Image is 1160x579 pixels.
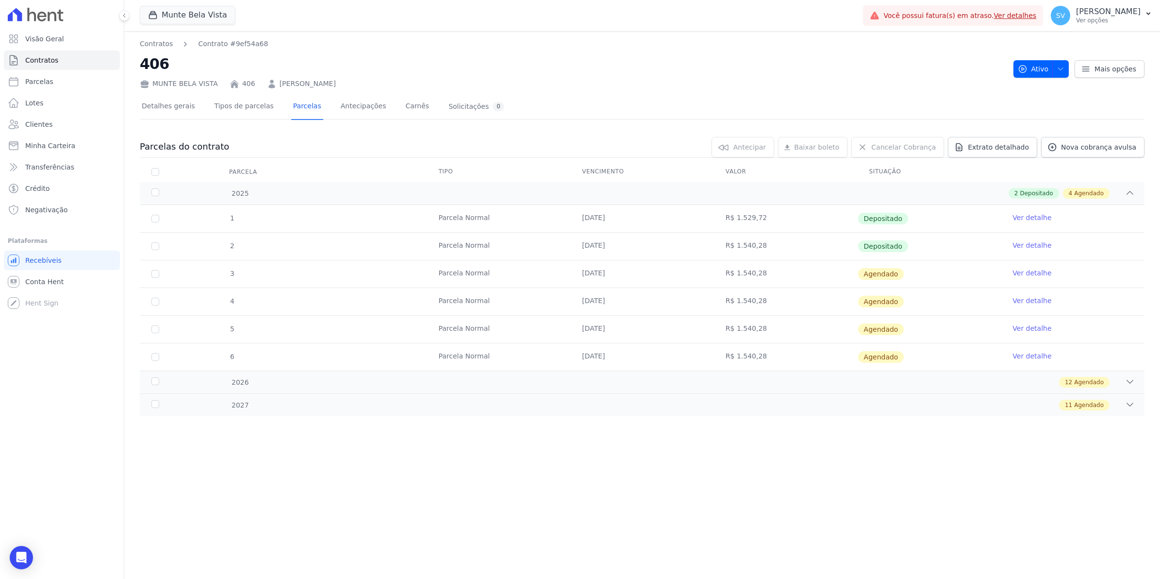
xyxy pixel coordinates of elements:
div: Parcela [217,162,269,182]
span: Depositado [858,240,909,252]
span: Nova cobrança avulsa [1061,142,1136,152]
span: Depositado [858,213,909,224]
input: Só é possível selecionar pagamentos em aberto [151,215,159,222]
td: Parcela Normal [427,205,570,232]
a: Carnês [403,94,431,120]
th: Vencimento [570,162,714,182]
a: Minha Carteira [4,136,120,155]
div: 0 [493,102,504,111]
input: Só é possível selecionar pagamentos em aberto [151,242,159,250]
a: Visão Geral [4,29,120,49]
a: Contratos [140,39,173,49]
td: Parcela Normal [427,316,570,343]
nav: Breadcrumb [140,39,1006,49]
span: 2 [1014,189,1018,198]
span: Visão Geral [25,34,64,44]
span: 2 [229,242,234,250]
span: Agendado [858,351,904,363]
td: R$ 1.540,28 [714,288,858,315]
th: Tipo [427,162,570,182]
span: Agendado [858,324,904,335]
span: 4 [229,297,234,305]
td: [DATE] [570,288,714,315]
a: Ver detalhe [1012,324,1051,333]
span: 1 [229,214,234,222]
span: Agendado [1074,378,1104,387]
span: 6 [229,353,234,360]
div: Open Intercom Messenger [10,546,33,569]
a: Crédito [4,179,120,198]
span: Agendado [858,268,904,280]
a: Ver detalhe [1012,351,1051,361]
a: Clientes [4,115,120,134]
a: [PERSON_NAME] [280,79,336,89]
a: Transferências [4,157,120,177]
span: Minha Carteira [25,141,75,151]
a: Recebíveis [4,251,120,270]
span: Recebíveis [25,255,62,265]
span: Agendado [1074,189,1104,198]
input: default [151,270,159,278]
div: Solicitações [448,102,504,111]
td: [DATE] [570,205,714,232]
nav: Breadcrumb [140,39,268,49]
a: Negativação [4,200,120,220]
button: Ativo [1013,60,1069,78]
a: Mais opções [1075,60,1144,78]
p: [PERSON_NAME] [1076,7,1141,17]
td: [DATE] [570,343,714,371]
div: Plataformas [8,235,116,247]
h2: 406 [140,53,1006,75]
a: 406 [242,79,255,89]
td: R$ 1.540,28 [714,316,858,343]
div: MUNTE BELA VISTA [140,79,218,89]
input: default [151,298,159,306]
th: Situação [858,162,1001,182]
td: R$ 1.540,28 [714,260,858,288]
a: Lotes [4,93,120,113]
span: 2025 [231,188,249,199]
a: Antecipações [339,94,388,120]
input: default [151,325,159,333]
span: Agendado [1074,401,1104,409]
span: Depositado [1020,189,1053,198]
button: SV [PERSON_NAME] Ver opções [1043,2,1160,29]
span: Contratos [25,55,58,65]
a: Extrato detalhado [948,137,1037,157]
span: Extrato detalhado [968,142,1029,152]
td: [DATE] [570,316,714,343]
a: Parcelas [291,94,323,120]
td: Parcela Normal [427,288,570,315]
td: R$ 1.540,28 [714,233,858,260]
a: Tipos de parcelas [213,94,276,120]
span: Você possui fatura(s) em atraso. [883,11,1036,21]
span: 4 [1069,189,1073,198]
span: Transferências [25,162,74,172]
th: Valor [714,162,858,182]
span: 12 [1065,378,1072,387]
a: Ver detalhe [1012,240,1051,250]
a: Parcelas [4,72,120,91]
span: Crédito [25,184,50,193]
a: Ver detalhe [1012,296,1051,306]
td: R$ 1.529,72 [714,205,858,232]
a: Ver detalhe [1012,213,1051,222]
a: Ver detalhes [994,12,1037,19]
span: Conta Hent [25,277,64,287]
input: default [151,353,159,361]
span: Clientes [25,119,52,129]
span: 5 [229,325,234,333]
td: Parcela Normal [427,233,570,260]
td: R$ 1.540,28 [714,343,858,371]
td: [DATE] [570,233,714,260]
a: Detalhes gerais [140,94,197,120]
span: SV [1056,12,1065,19]
span: 2026 [231,377,249,388]
h3: Parcelas do contrato [140,141,229,153]
a: Conta Hent [4,272,120,291]
span: Parcelas [25,77,53,86]
button: Munte Bela Vista [140,6,235,24]
a: Solicitações0 [447,94,506,120]
span: Negativação [25,205,68,215]
span: 11 [1065,401,1072,409]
